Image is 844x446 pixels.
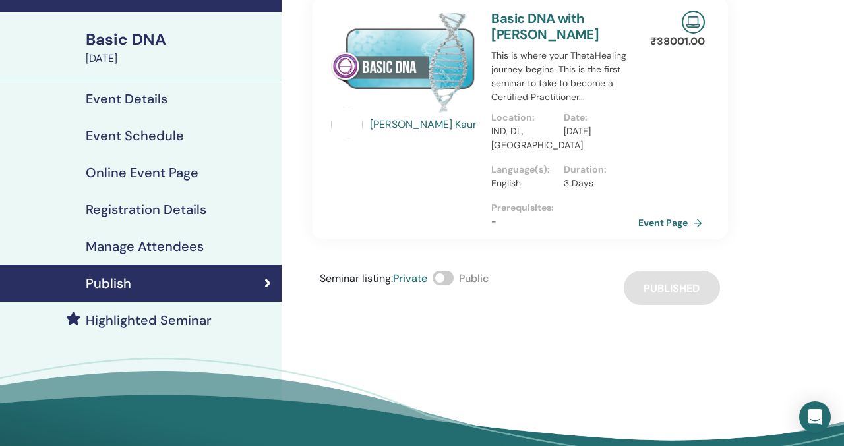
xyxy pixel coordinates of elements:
img: Basic DNA [331,11,476,113]
h4: Highlighted Seminar [86,312,212,328]
h4: Event Schedule [86,128,184,144]
p: [DATE] [564,125,628,138]
div: Basic DNA [86,28,274,51]
div: [DATE] [86,51,274,67]
p: - [491,215,636,229]
h4: Publish [86,275,131,291]
span: Private [393,271,427,285]
p: This is where your ThetaHealing journey begins. This is the first seminar to take to become a Cer... [491,49,636,104]
p: Prerequisites : [491,201,636,215]
div: Open Intercom Messenger [799,401,831,433]
a: [PERSON_NAME] Kaur [370,117,479,132]
p: Location : [491,111,556,125]
h4: Online Event Page [86,165,198,181]
a: Basic DNA with [PERSON_NAME] [491,10,599,43]
p: IND, DL, [GEOGRAPHIC_DATA] [491,125,556,152]
a: Event Page [638,213,708,233]
span: Seminar listing : [320,271,393,285]
span: Public [459,271,489,285]
p: ₹ 38001.00 [650,34,705,49]
p: Language(s) : [491,163,556,177]
p: English [491,177,556,190]
p: 3 Days [564,177,628,190]
p: Duration : [564,163,628,177]
p: Date : [564,111,628,125]
h4: Registration Details [86,202,206,217]
h4: Event Details [86,91,167,107]
a: Basic DNA[DATE] [78,28,282,67]
img: Live Online Seminar [682,11,705,34]
h4: Manage Attendees [86,238,204,254]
